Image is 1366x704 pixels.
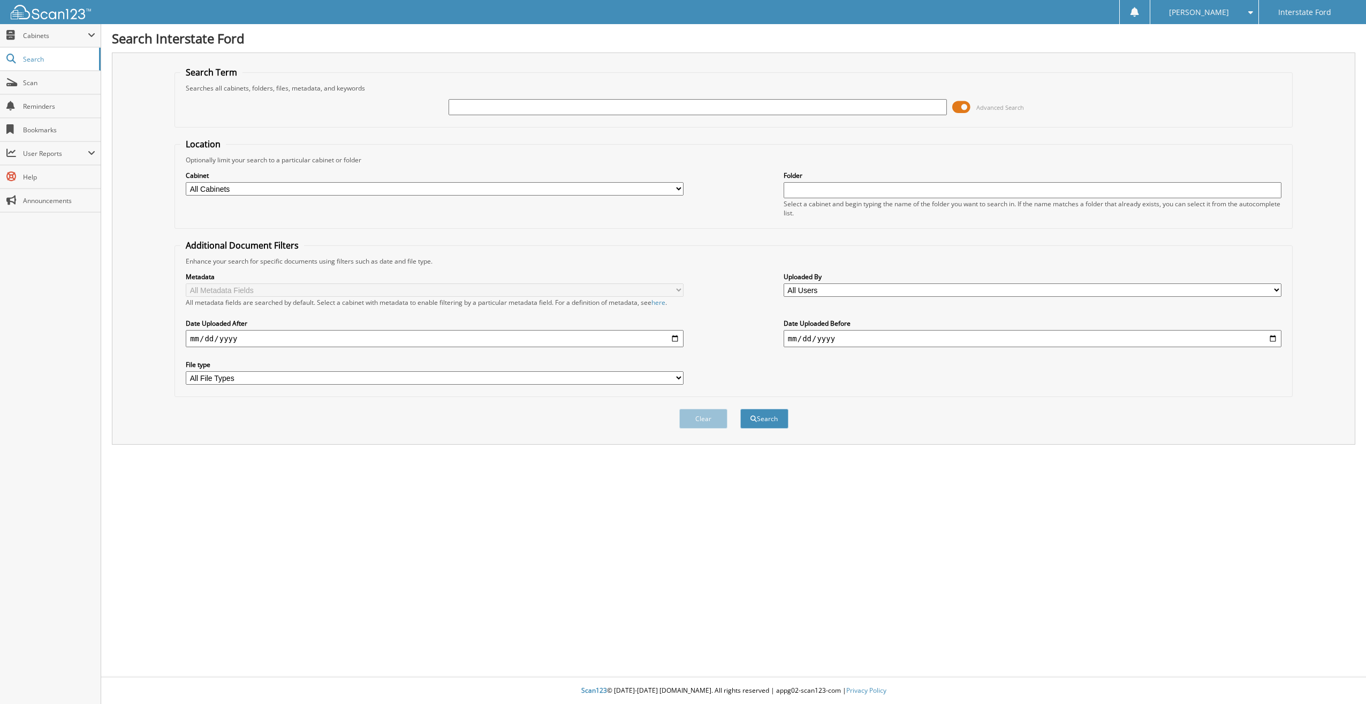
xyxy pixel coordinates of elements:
[180,66,242,78] legend: Search Term
[23,55,94,64] span: Search
[186,330,684,347] input: start
[679,409,727,429] button: Clear
[23,196,95,205] span: Announcements
[23,149,88,158] span: User Reports
[784,171,1281,180] label: Folder
[101,678,1366,704] div: © [DATE]-[DATE] [DOMAIN_NAME]. All rights reserved | appg02-scan123-com |
[11,5,91,19] img: scan123-logo-white.svg
[186,272,684,281] label: Metadata
[23,31,88,40] span: Cabinets
[581,686,607,695] span: Scan123
[976,103,1024,111] span: Advanced Search
[651,298,665,307] a: here
[784,272,1281,281] label: Uploaded By
[180,138,226,150] legend: Location
[846,686,886,695] a: Privacy Policy
[1169,9,1229,16] span: [PERSON_NAME]
[180,155,1287,164] div: Optionally limit your search to a particular cabinet or folder
[23,125,95,134] span: Bookmarks
[784,319,1281,328] label: Date Uploaded Before
[186,171,684,180] label: Cabinet
[740,409,788,429] button: Search
[23,102,95,111] span: Reminders
[180,257,1287,266] div: Enhance your search for specific documents using filters such as date and file type.
[784,199,1281,218] div: Select a cabinet and begin typing the name of the folder you want to search in. If the name match...
[784,330,1281,347] input: end
[112,29,1355,47] h1: Search Interstate Ford
[186,298,684,307] div: All metadata fields are searched by default. Select a cabinet with metadata to enable filtering b...
[180,84,1287,93] div: Searches all cabinets, folders, files, metadata, and keywords
[23,78,95,87] span: Scan
[186,360,684,369] label: File type
[186,319,684,328] label: Date Uploaded After
[23,173,95,182] span: Help
[180,239,304,251] legend: Additional Document Filters
[1278,9,1331,16] span: Interstate Ford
